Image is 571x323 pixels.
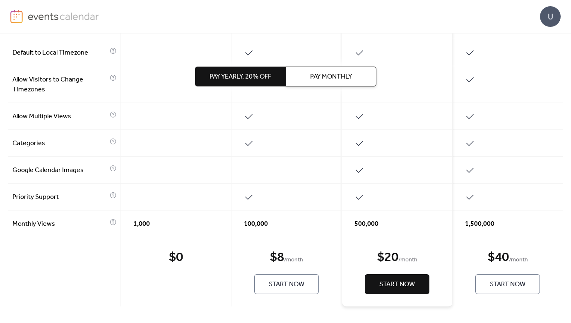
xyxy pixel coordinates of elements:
span: Pay Yearly, 20% off [210,72,271,82]
span: Start Now [490,280,525,290]
div: $ 40 [488,249,509,266]
button: Start Now [475,274,540,294]
span: Pay Monthly [310,72,352,82]
div: $ 20 [377,249,398,266]
span: Allow Multiple Views [12,112,108,122]
span: / month [509,255,528,265]
span: 500,000 [354,219,378,229]
img: logo [10,10,23,23]
span: Start Now [379,280,415,290]
span: 100,000 [244,219,268,229]
button: Start Now [365,274,429,294]
button: Pay Monthly [286,67,376,86]
img: logo-type [28,10,99,22]
button: Start Now [254,274,319,294]
div: $ 8 [270,249,284,266]
span: Default to Local Timezone [12,48,108,58]
span: Categories [12,139,108,148]
span: / month [284,255,303,265]
span: Allow Visitors to Change Timezones [12,75,108,95]
span: 1,500,000 [465,219,494,229]
span: 1,000 [133,219,150,229]
span: / month [398,255,417,265]
button: Pay Yearly, 20% off [195,67,286,86]
div: U [540,6,561,27]
div: $ 0 [169,249,183,266]
span: Start Now [269,280,304,290]
span: Google Calendar Images [12,165,108,175]
span: Priority Support [12,192,108,202]
span: Monthly Views [12,219,108,229]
